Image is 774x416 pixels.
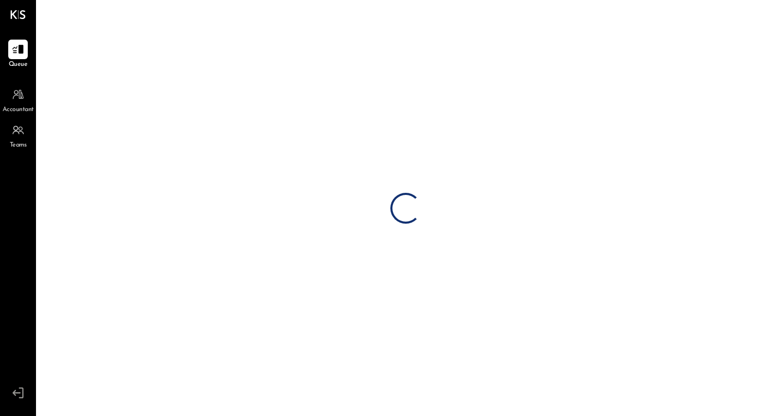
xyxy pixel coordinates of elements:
span: Teams [10,141,27,150]
a: Teams [1,120,35,150]
a: Queue [1,40,35,69]
span: Queue [9,60,28,69]
a: Accountant [1,85,35,115]
span: Accountant [3,105,34,115]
